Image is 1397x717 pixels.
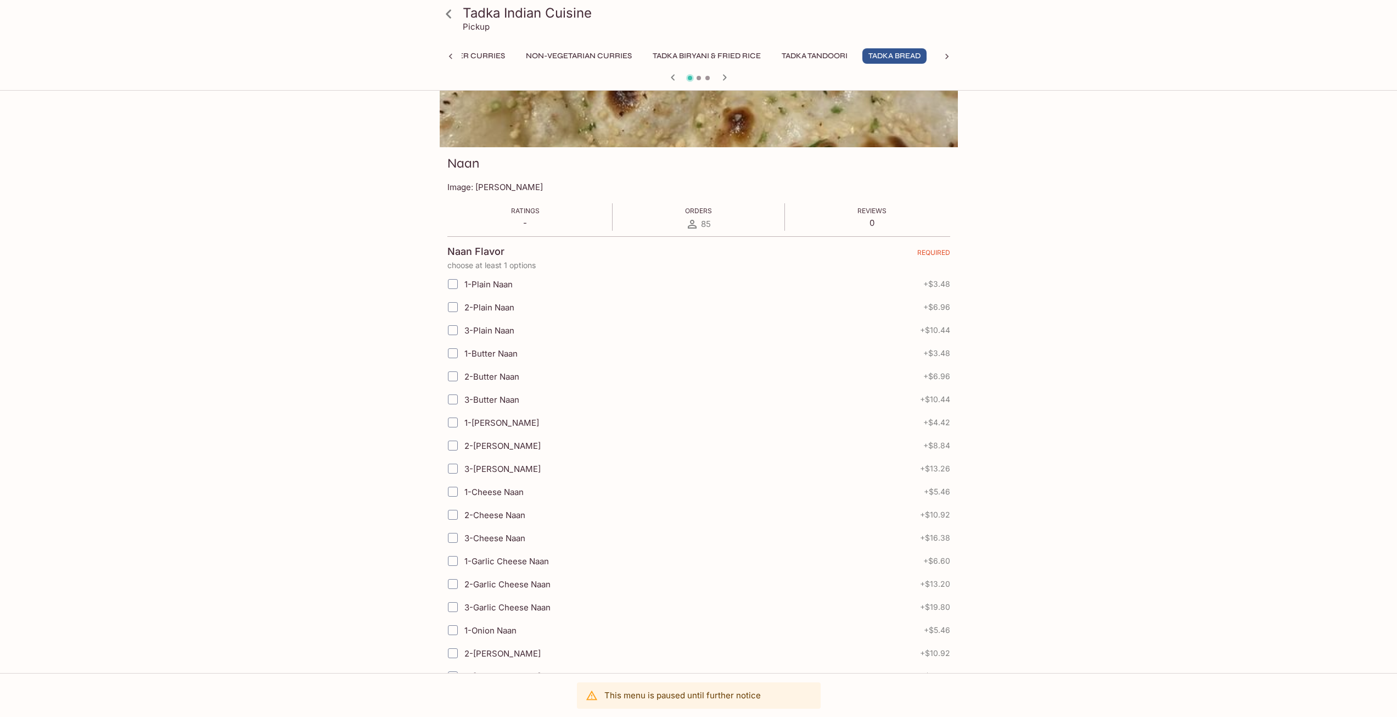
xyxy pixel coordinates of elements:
[464,648,541,659] span: 2-[PERSON_NAME]
[924,626,950,635] span: + $5.46
[464,418,539,428] span: 1-[PERSON_NAME]
[920,580,950,588] span: + $13.20
[520,48,638,64] button: Non-Vegetarian Curries
[920,395,950,404] span: + $10.44
[920,326,950,335] span: + $10.44
[447,246,504,258] h4: Naan Flavor
[464,556,549,566] span: 1-Garlic Cheese Naan
[464,371,519,382] span: 2-Butter Naan
[923,372,950,381] span: + $6.96
[604,690,761,701] p: This menu is paused until further notice
[920,672,950,681] span: + $16.38
[464,394,519,405] span: 3-Butter Naan
[857,218,887,228] p: 0
[447,261,950,270] p: choose at least 1 options
[923,280,950,288] span: + $3.48
[447,155,479,172] h3: Naan
[432,48,511,64] button: Paneer Curries
[464,579,551,590] span: 2-Garlic Cheese Naan
[464,533,525,543] span: 3-Cheese Naan
[464,279,513,290] span: 1-Plain Naan
[463,21,490,32] p: Pickup
[923,418,950,427] span: + $4.42
[511,218,540,228] p: -
[440,2,958,147] div: Naan
[920,603,950,612] span: + $19.80
[464,348,518,359] span: 1-Butter Naan
[923,441,950,450] span: + $8.84
[920,464,950,473] span: + $13.26
[685,207,712,215] span: Orders
[920,649,950,658] span: + $10.92
[647,48,767,64] button: Tadka Biryani & Fried Rice
[464,325,514,336] span: 3-Plain Naan
[924,487,950,496] span: + $5.46
[935,48,994,64] button: Side Order
[464,487,524,497] span: 1-Cheese Naan
[464,625,517,636] span: 1-Onion Naan
[923,557,950,565] span: + $6.60
[447,182,950,192] p: Image: [PERSON_NAME]
[463,4,953,21] h3: Tadka Indian Cuisine
[920,533,950,542] span: + $16.38
[776,48,854,64] button: Tadka Tandoori
[464,510,525,520] span: 2-Cheese Naan
[464,302,514,313] span: 2-Plain Naan
[464,464,541,474] span: 3-[PERSON_NAME]
[862,48,927,64] button: Tadka Bread
[701,219,711,229] span: 85
[923,349,950,358] span: + $3.48
[464,441,541,451] span: 2-[PERSON_NAME]
[857,207,887,215] span: Reviews
[920,510,950,519] span: + $10.92
[923,303,950,312] span: + $6.96
[464,602,551,613] span: 3-Garlic Cheese Naan
[464,671,541,682] span: 3-[PERSON_NAME]
[917,248,950,261] span: REQUIRED
[511,207,540,215] span: Ratings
